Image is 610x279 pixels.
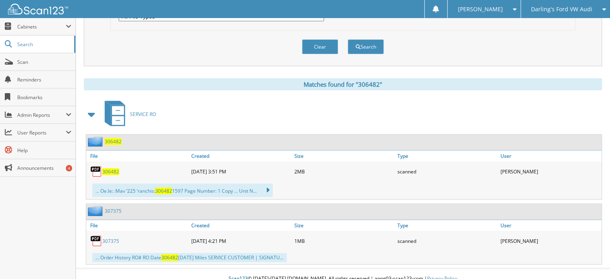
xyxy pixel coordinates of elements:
div: 1MB [292,233,395,249]
img: PDF.png [90,235,102,247]
a: Size [292,151,395,161]
a: 307375 [102,238,119,244]
div: [PERSON_NAME] [499,163,602,179]
img: folder2.png [88,136,105,147]
div: ... Oe.le: :Mav ‘225 ‘ranchis: 1597 Page Number: 1 Copy ... Unit N... [92,183,273,197]
div: ... Order History RO# RO Date [DATE] Miles SERVICE CUSTOMER | SIGNATU... [92,253,287,262]
span: Reminders [17,76,71,83]
a: Size [292,220,395,231]
div: scanned [395,233,499,249]
a: Type [395,220,499,231]
span: Cabinets [17,23,66,30]
div: [DATE] 3:51 PM [189,163,292,179]
span: Scan [17,59,71,65]
a: 307375 [105,208,122,214]
span: Announcements [17,165,71,171]
a: File [86,220,189,231]
span: Search [17,41,70,48]
div: scanned [395,163,499,179]
div: 4 [66,165,72,171]
div: 2MB [292,163,395,179]
a: Created [189,220,292,231]
div: Matches found for "306482" [84,78,602,90]
div: [DATE] 4:21 PM [189,233,292,249]
span: Admin Reports [17,112,66,118]
a: User [499,151,602,161]
a: File [86,151,189,161]
img: folder2.png [88,206,105,216]
button: Clear [302,39,338,54]
a: SERVICE RO [100,98,156,130]
button: Search [348,39,384,54]
a: Type [395,151,499,161]
img: PDF.png [90,165,102,177]
span: [PERSON_NAME] [458,7,503,12]
iframe: Chat Widget [570,240,610,279]
span: 306482 [161,254,178,261]
a: 306482 [105,138,122,145]
a: User [499,220,602,231]
a: Created [189,151,292,161]
span: User Reports [17,129,66,136]
span: SERVICE RO [130,111,156,118]
span: 306482 [155,187,172,194]
a: 306482 [102,168,119,175]
img: scan123-logo-white.svg [8,4,68,14]
span: Bookmarks [17,94,71,101]
div: [PERSON_NAME] [499,233,602,249]
span: Help [17,147,71,154]
span: Darling's Ford VW Audi [531,7,592,12]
